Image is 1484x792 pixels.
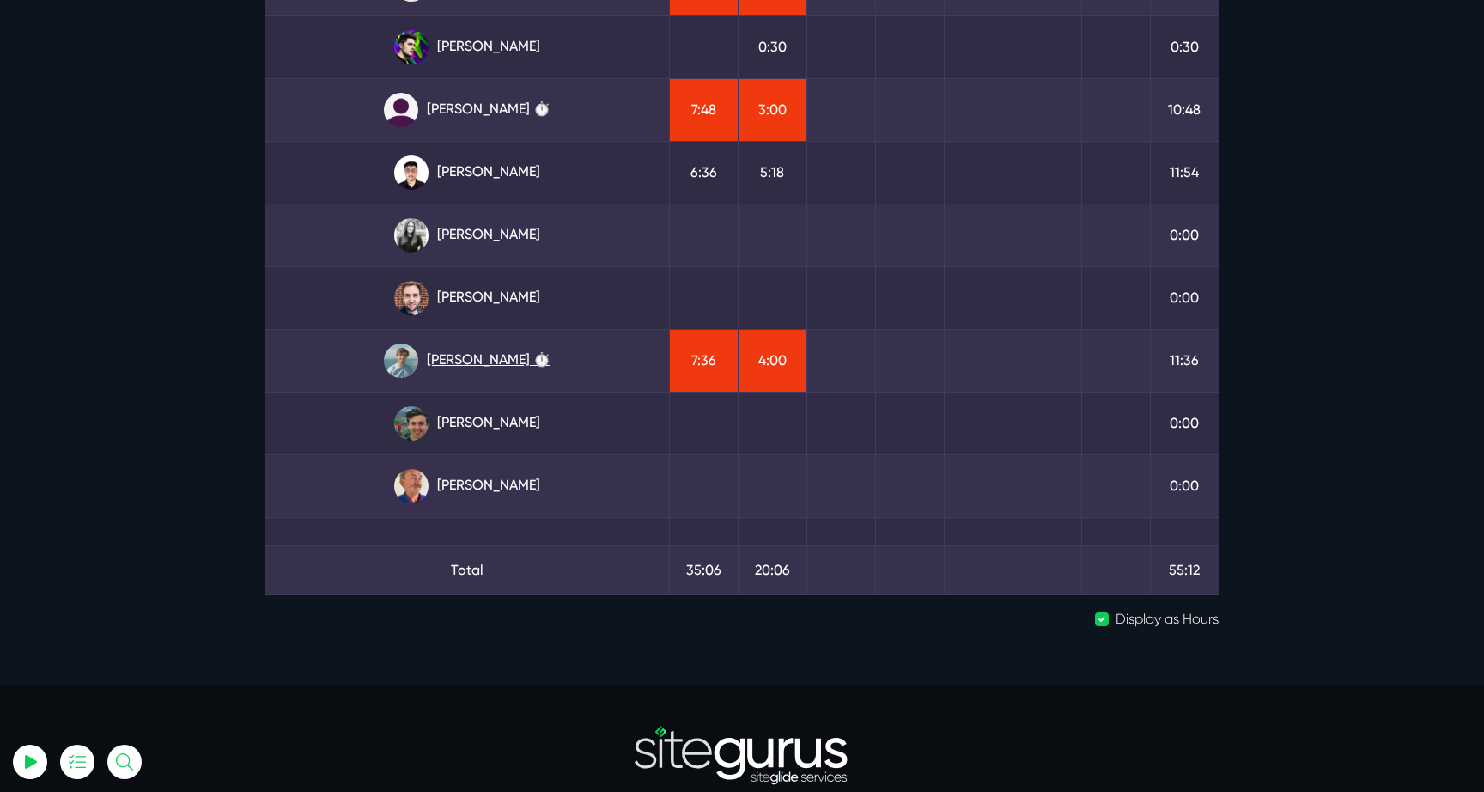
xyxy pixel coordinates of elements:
[1116,609,1219,630] label: Display as Hours
[279,469,655,503] a: [PERSON_NAME]
[384,93,418,127] img: default_qrqg0b.png
[384,344,418,378] img: tkl4csrki1nqjgf0pb1z.png
[1150,266,1219,329] td: 0:00
[738,78,806,141] td: 3:00
[669,78,738,141] td: 7:48
[394,30,429,64] img: rxuxidhawjjb44sgel4e.png
[669,329,738,392] td: 7:36
[56,202,245,240] input: Email
[279,93,655,127] a: [PERSON_NAME] ⏱️
[669,141,738,204] td: 6:36
[738,329,806,392] td: 4:00
[1150,78,1219,141] td: 10:48
[279,406,655,441] a: [PERSON_NAME]
[279,155,655,190] a: [PERSON_NAME]
[669,545,738,594] td: 35:06
[279,30,655,64] a: [PERSON_NAME]
[394,218,429,253] img: rgqpcqpgtbr9fmz9rxmm.jpg
[394,281,429,315] img: tfogtqcjwjterk6idyiu.jpg
[394,469,429,503] img: canx5m3pdzrsbjzqsess.jpg
[56,303,245,339] button: Log In
[738,15,806,78] td: 0:30
[1150,204,1219,266] td: 0:00
[279,281,655,315] a: [PERSON_NAME]
[279,344,655,378] a: [PERSON_NAME] ⏱️
[265,545,669,594] td: Total
[1150,454,1219,517] td: 0:00
[1150,545,1219,594] td: 55:12
[1150,329,1219,392] td: 11:36
[1150,141,1219,204] td: 11:54
[394,406,429,441] img: esb8jb8dmrsykbqurfoz.jpg
[279,218,655,253] a: [PERSON_NAME]
[1150,15,1219,78] td: 0:30
[738,545,806,594] td: 20:06
[738,141,806,204] td: 5:18
[394,155,429,190] img: xv1kmavyemxtguplm5ir.png
[1150,392,1219,454] td: 0:00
